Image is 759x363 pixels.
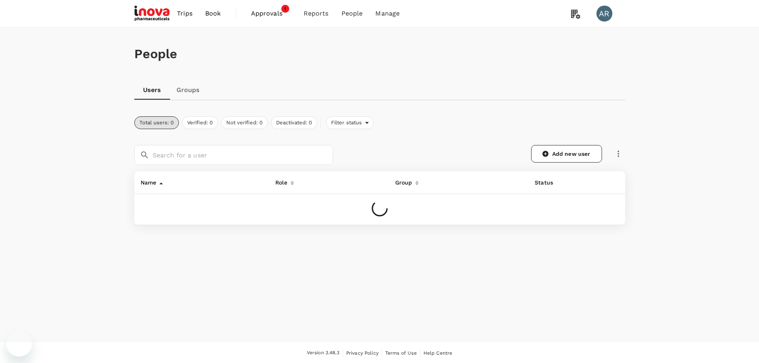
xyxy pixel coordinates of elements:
[392,175,412,187] div: Group
[137,175,157,187] div: Name
[424,349,453,357] a: Help Centre
[182,116,218,129] button: Verified: 0
[385,350,417,356] span: Terms of Use
[531,145,602,163] a: Add new user
[205,9,221,18] span: Book
[596,6,612,22] div: AR
[281,5,289,13] span: 1
[346,349,379,357] a: Privacy Policy
[6,331,32,357] iframe: Button to launch messaging window
[272,175,287,187] div: Role
[221,116,268,129] button: Not verified: 0
[385,349,417,357] a: Terms of Use
[326,119,365,127] span: Filter status
[424,350,453,356] span: Help Centre
[341,9,363,18] span: People
[170,80,206,100] a: Groups
[177,9,192,18] span: Trips
[304,9,329,18] span: Reports
[251,9,291,18] span: Approvals
[346,350,379,356] span: Privacy Policy
[153,145,333,165] input: Search for a user
[134,80,170,100] a: Users
[307,349,339,357] span: Version 3.48.3
[528,171,576,194] th: Status
[134,5,171,22] img: iNova Pharmaceuticals
[271,116,317,129] button: Deactivated: 0
[134,47,625,61] h1: People
[375,9,400,18] span: Manage
[326,116,374,129] div: Filter status
[134,116,179,129] button: Total users: 0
